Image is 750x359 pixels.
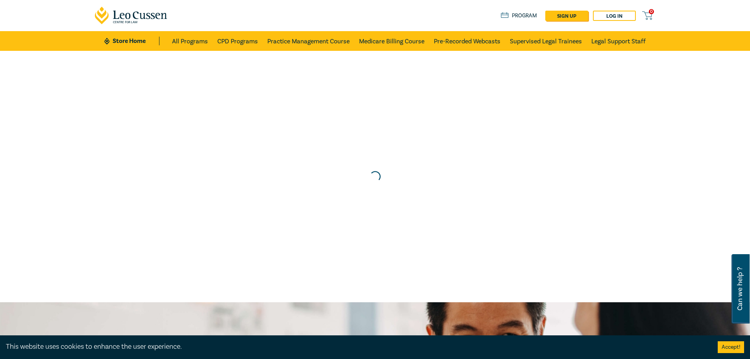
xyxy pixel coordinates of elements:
[736,259,744,319] span: Can we help ?
[545,11,588,21] a: sign up
[104,37,159,45] a: Store Home
[217,31,258,51] a: CPD Programs
[6,342,706,352] div: This website uses cookies to enhance the user experience.
[591,31,646,51] a: Legal Support Staff
[359,31,424,51] a: Medicare Billing Course
[649,9,654,14] span: 0
[434,31,500,51] a: Pre-Recorded Webcasts
[501,11,537,20] a: Program
[718,341,744,353] button: Accept cookies
[510,31,582,51] a: Supervised Legal Trainees
[172,31,208,51] a: All Programs
[267,31,350,51] a: Practice Management Course
[593,11,636,21] a: Log in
